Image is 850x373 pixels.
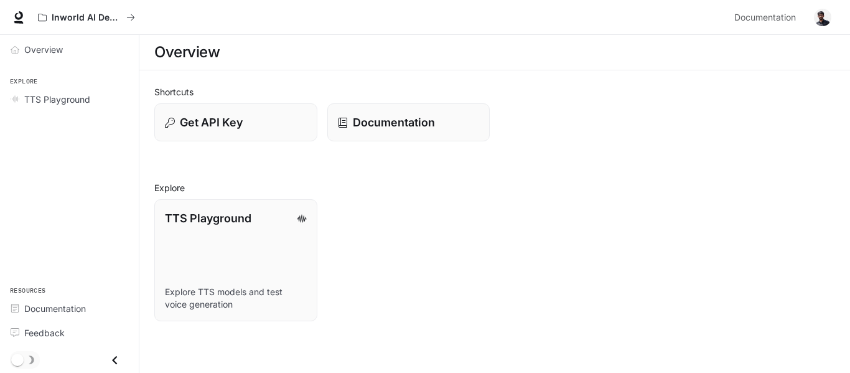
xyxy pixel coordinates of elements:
p: TTS Playground [165,210,251,227]
span: Feedback [24,326,65,339]
span: Documentation [24,302,86,315]
a: TTS Playground [5,88,134,110]
span: Documentation [734,10,796,26]
img: User avatar [814,9,831,26]
button: Get API Key [154,103,317,141]
a: Feedback [5,322,134,344]
p: Inworld AI Demos [52,12,121,23]
span: TTS Playground [24,93,90,106]
a: Documentation [729,5,805,30]
p: Get API Key [180,114,243,131]
button: User avatar [810,5,835,30]
a: Documentation [327,103,490,141]
span: Overview [24,43,63,56]
h2: Explore [154,181,835,194]
a: Overview [5,39,134,60]
h1: Overview [154,40,220,65]
a: Documentation [5,298,134,319]
span: Dark mode toggle [11,352,24,366]
button: All workspaces [32,5,141,30]
p: Documentation [353,114,435,131]
p: Explore TTS models and test voice generation [165,286,307,311]
h2: Shortcuts [154,85,835,98]
a: TTS PlaygroundExplore TTS models and test voice generation [154,199,317,321]
button: Close drawer [101,347,129,373]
